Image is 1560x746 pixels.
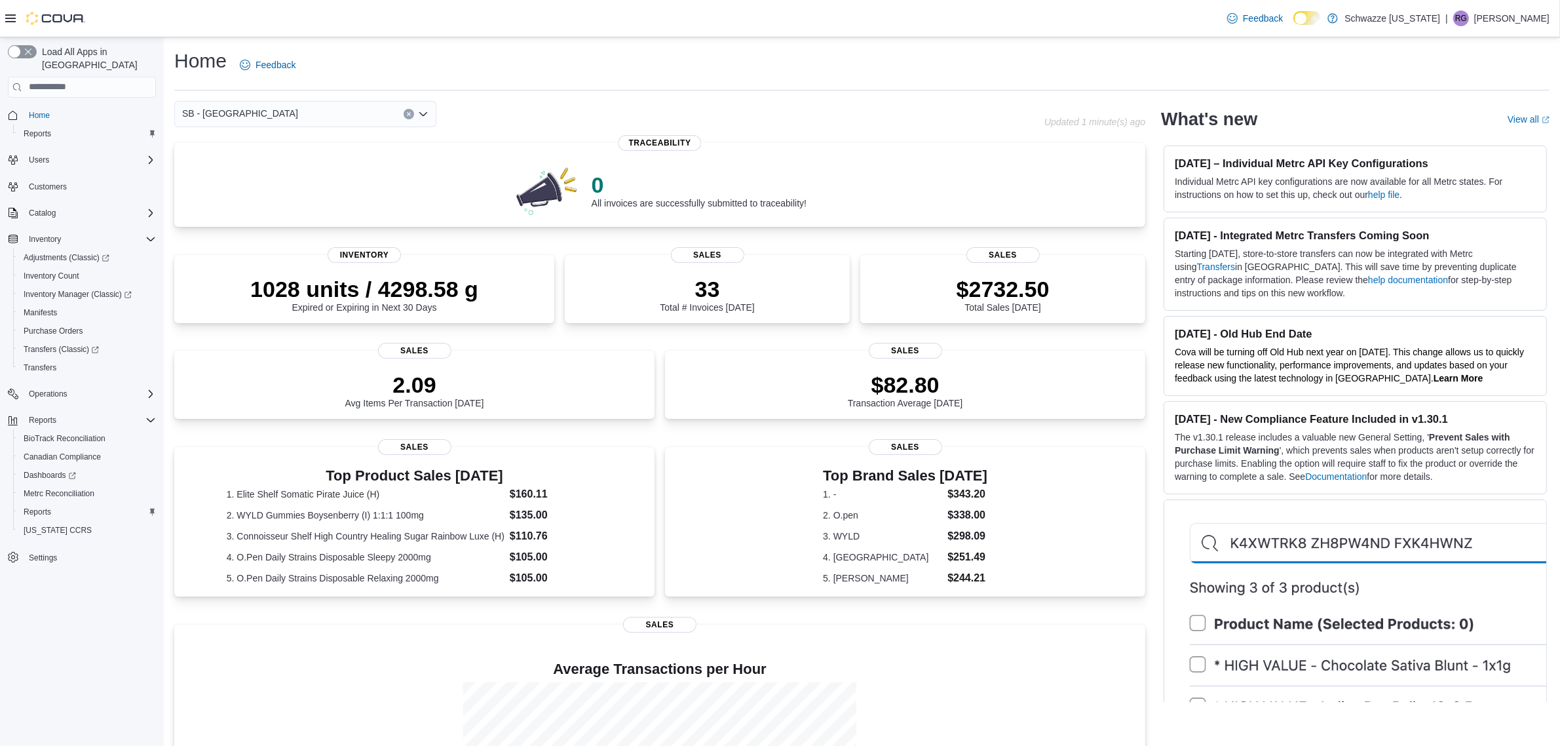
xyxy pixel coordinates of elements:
p: 0 [592,172,807,198]
a: help file [1368,189,1399,200]
span: Reports [24,507,51,517]
dt: 1. Elite Shelf Somatic Pirate Juice (H) [227,488,504,501]
span: [US_STATE] CCRS [24,525,92,536]
span: Operations [24,386,156,402]
a: Transfers (Classic) [18,342,104,357]
dt: 1. - [823,488,942,501]
p: The v1.30.1 release includes a valuable new General Setting, ' ', which prevents sales when produ... [1175,431,1536,483]
p: $2732.50 [957,276,1050,302]
span: Inventory Manager (Classic) [18,286,156,302]
button: Manifests [13,304,161,322]
div: Transaction Average [DATE] [848,372,963,408]
button: Home [3,106,161,125]
button: Settings [3,547,161,566]
button: Customers [3,177,161,196]
span: Sales [378,439,451,455]
button: Inventory [24,231,66,247]
button: Transfers [13,359,161,377]
span: Users [29,155,49,165]
span: Reports [29,415,56,425]
a: Dashboards [13,466,161,484]
span: BioTrack Reconciliation [18,431,156,446]
dt: 5. O.Pen Daily Strains Disposable Relaxing 2000mg [227,572,504,585]
a: Manifests [18,305,62,321]
dt: 2. O.pen [823,509,942,522]
button: Open list of options [418,109,428,119]
span: Transfers [24,363,56,373]
a: BioTrack Reconciliation [18,431,111,446]
a: Documentation [1305,471,1367,482]
span: Traceability [618,135,702,151]
dt: 3. Connoisseur Shelf High Country Healing Sugar Rainbow Luxe (H) [227,530,504,543]
img: Cova [26,12,85,25]
span: Washington CCRS [18,522,156,538]
span: Home [24,107,156,123]
span: Customers [24,178,156,195]
a: [US_STATE] CCRS [18,522,97,538]
p: 2.09 [345,372,484,398]
h4: Average Transactions per Hour [185,661,1135,677]
a: Settings [24,550,62,566]
h3: [DATE] - New Compliance Feature Included in v1.30.1 [1175,412,1536,425]
span: Purchase Orders [24,326,83,336]
svg: External link [1542,116,1550,124]
span: Catalog [29,208,56,218]
span: Sales [869,439,942,455]
dt: 5. [PERSON_NAME] [823,572,942,585]
span: RG [1455,10,1467,26]
div: Total Sales [DATE] [957,276,1050,313]
span: Cova will be turning off Old Hub next year on [DATE]. This change allows us to quickly release ne... [1175,347,1524,383]
a: Inventory Manager (Classic) [18,286,137,302]
dt: 3. WYLD [823,530,942,543]
a: help documentation [1368,275,1448,285]
span: Inventory Count [24,271,79,281]
button: Purchase Orders [13,322,161,340]
div: Expired or Expiring in Next 30 Days [250,276,478,313]
input: Dark Mode [1293,11,1321,25]
p: | [1445,10,1448,26]
span: BioTrack Reconciliation [24,433,105,444]
span: Reports [24,128,51,139]
span: Feedback [1243,12,1283,25]
button: Reports [13,125,161,143]
dd: $244.21 [947,570,987,586]
span: Transfers [18,360,156,376]
h3: [DATE] - Integrated Metrc Transfers Coming Soon [1175,229,1536,242]
button: Inventory Count [13,267,161,285]
span: Catalog [24,205,156,221]
button: Clear input [404,109,414,119]
dt: 4. O.Pen Daily Strains Disposable Sleepy 2000mg [227,551,504,564]
dd: $105.00 [510,549,602,565]
h3: Top Product Sales [DATE] [227,468,602,484]
span: Metrc Reconciliation [18,486,156,501]
button: BioTrack Reconciliation [13,429,161,448]
span: Sales [966,247,1040,263]
dd: $251.49 [947,549,987,565]
span: Inventory [29,234,61,245]
a: Feedback [1222,5,1288,31]
a: Learn More [1434,373,1483,383]
p: 1028 units / 4298.58 g [250,276,478,302]
a: Transfers (Classic) [13,340,161,359]
div: Avg Items Per Transaction [DATE] [345,372,484,408]
span: Transfers (Classic) [24,344,99,355]
span: Inventory Count [18,268,156,284]
span: Sales [623,617,696,633]
dt: 2. WYLD Gummies Boysenberry (I) 1:1:1 100mg [227,509,504,522]
button: Inventory [3,230,161,248]
div: All invoices are successfully submitted to traceability! [592,172,807,208]
span: Manifests [24,307,57,318]
button: Canadian Compliance [13,448,161,466]
button: Reports [24,412,62,428]
a: Reports [18,126,56,142]
a: Inventory Manager (Classic) [13,285,161,304]
span: Canadian Compliance [18,449,156,465]
a: Adjustments (Classic) [13,248,161,267]
span: Users [24,152,156,168]
button: Users [3,151,161,169]
dd: $343.20 [947,486,987,502]
p: 33 [660,276,754,302]
span: Purchase Orders [18,323,156,339]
